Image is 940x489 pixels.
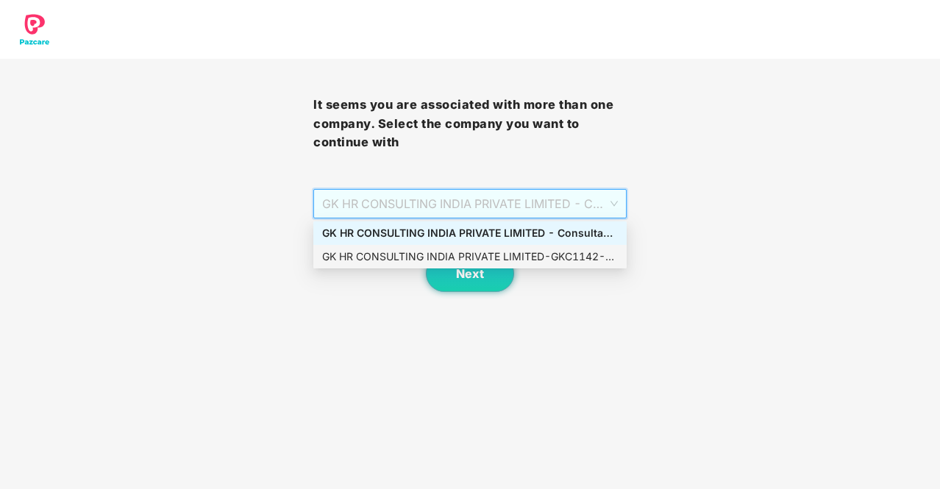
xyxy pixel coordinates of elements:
[426,255,514,292] button: Next
[322,225,618,241] div: GK HR CONSULTING INDIA PRIVATE LIMITED - Consultant - GKC1142 - ADMIN
[313,96,627,152] h3: It seems you are associated with more than one company. Select the company you want to continue with
[322,249,618,265] div: GK HR CONSULTING INDIA PRIVATE LIMITED - GKC1142 - ADMIN
[322,190,618,218] span: GK HR CONSULTING INDIA PRIVATE LIMITED - Consultant - GKC1142 - ADMIN
[456,267,484,281] span: Next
